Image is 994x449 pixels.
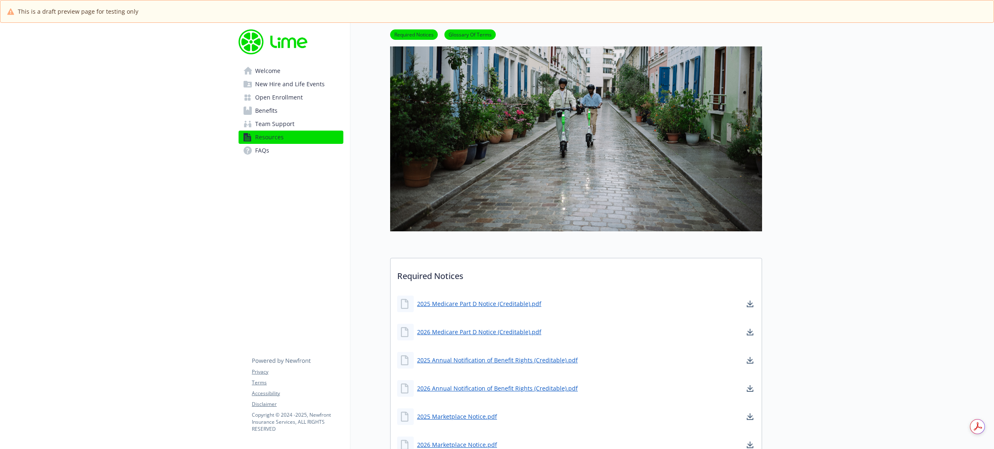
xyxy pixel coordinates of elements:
a: download document [745,327,755,337]
a: Glossary Of Terms [444,30,496,38]
a: Welcome [239,64,343,78]
a: 2025 Marketplace Notice.pdf [417,412,497,421]
span: FAQs [255,144,269,157]
a: 2026 Marketplace Notice.pdf [417,440,497,449]
a: Disclaimer [252,400,343,408]
a: download document [745,412,755,422]
a: New Hire and Life Events [239,78,343,91]
span: Open Enrollment [255,91,303,104]
a: download document [745,383,755,393]
a: Open Enrollment [239,91,343,104]
a: Team Support [239,117,343,131]
a: Required Notices [390,30,438,38]
span: New Hire and Life Events [255,78,325,91]
p: Copyright © 2024 - 2025 , Newfront Insurance Services, ALL RIGHTS RESERVED [252,411,343,432]
span: Welcome [255,64,280,78]
a: download document [745,355,755,365]
span: This is a draft preview page for testing only [18,7,138,16]
a: Benefits [239,104,343,117]
a: Resources [239,131,343,144]
a: 2025 Medicare Part D Notice (Creditable).pdf [417,299,541,308]
span: Resources [255,131,284,144]
a: FAQs [239,144,343,157]
a: 2026 Annual Notification of Benefit Rights (Creditable).pdf [417,384,578,393]
a: download document [745,299,755,309]
span: Team Support [255,117,294,131]
a: 2025 Annual Notification of Benefit Rights (Creditable).pdf [417,356,578,364]
span: Benefits [255,104,277,117]
a: Privacy [252,368,343,376]
a: Terms [252,379,343,386]
p: Required Notices [391,258,762,289]
a: Accessibility [252,390,343,397]
a: 2026 Medicare Part D Notice (Creditable).pdf [417,328,541,336]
